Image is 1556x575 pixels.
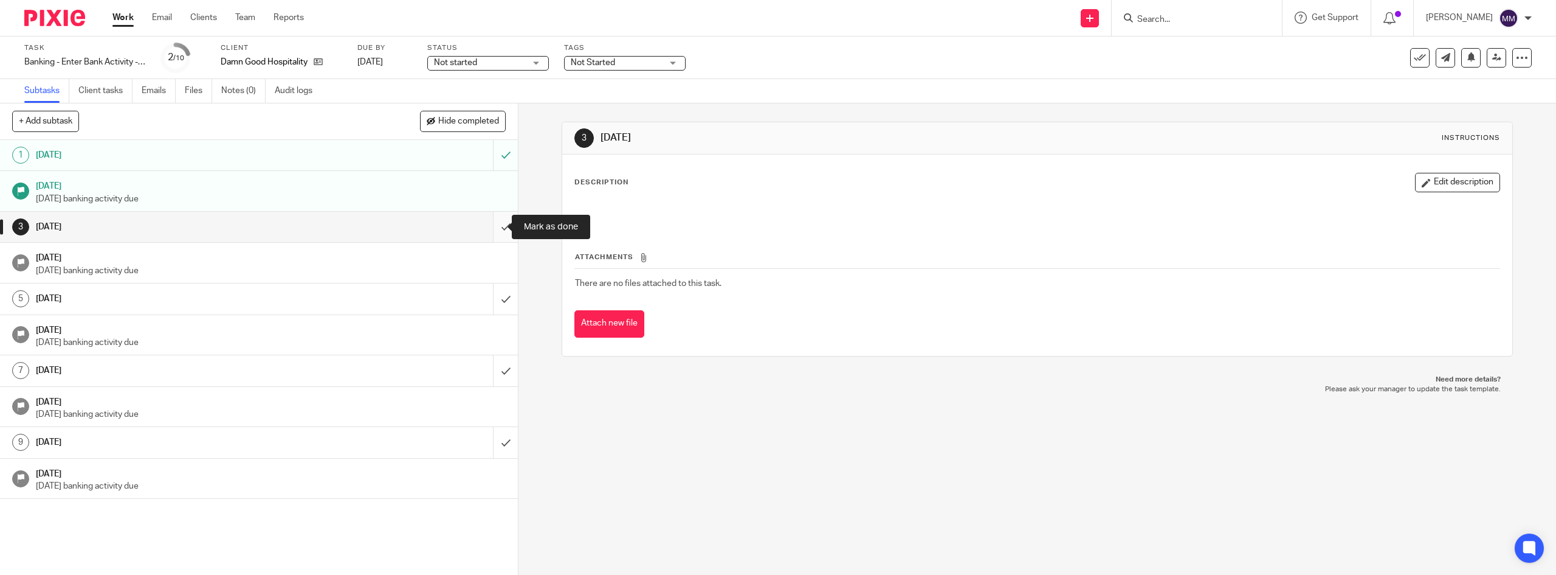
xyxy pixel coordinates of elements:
[221,43,342,53] label: Client
[221,79,266,103] a: Notes (0)
[24,43,146,53] label: Task
[12,147,29,164] div: 1
[574,128,594,148] div: 3
[357,43,412,53] label: Due by
[275,79,322,103] a: Audit logs
[36,249,506,264] h1: [DATE]
[1442,133,1500,143] div: Instructions
[235,12,255,24] a: Team
[36,480,506,492] p: [DATE] banking activity due
[36,408,506,420] p: [DATE] banking activity due
[420,111,506,131] button: Hide completed
[12,362,29,379] div: 7
[12,111,79,131] button: + Add subtask
[190,12,217,24] a: Clients
[78,79,133,103] a: Client tasks
[574,310,644,338] button: Attach new file
[12,290,29,307] div: 5
[1415,173,1500,192] button: Edit description
[185,79,212,103] a: Files
[152,12,172,24] a: Email
[36,290,332,308] h1: [DATE]
[601,131,1063,144] h1: [DATE]
[12,434,29,451] div: 9
[24,10,85,26] img: Pixie
[142,79,176,103] a: Emails
[574,385,1500,394] p: Please ask your manager to update the task template.
[36,336,506,349] p: [DATE] banking activity due
[36,393,506,408] h1: [DATE]
[274,12,304,24] a: Reports
[36,146,332,164] h1: [DATE]
[574,375,1500,385] p: Need more details?
[427,43,549,53] label: Status
[36,465,506,480] h1: [DATE]
[1136,15,1245,26] input: Search
[36,361,332,380] h1: [DATE]
[36,265,506,277] p: [DATE] banking activity due
[36,193,506,205] p: [DATE] banking activity due
[24,56,146,68] div: Banking - Enter Bank Activity - week 33
[221,56,308,68] p: Damn Good Hospitality
[168,51,184,64] div: 2
[1312,13,1358,22] span: Get Support
[1426,12,1493,24] p: [PERSON_NAME]
[36,218,332,236] h1: [DATE]
[112,12,134,24] a: Work
[438,117,499,127] span: Hide completed
[574,178,628,187] p: Description
[36,321,506,336] h1: [DATE]
[12,218,29,235] div: 3
[434,58,477,67] span: Not started
[1499,9,1518,28] img: svg%3E
[173,55,184,61] small: /10
[564,43,686,53] label: Tags
[575,279,721,288] span: There are no files attached to this task.
[36,177,506,192] h1: [DATE]
[575,254,633,260] span: Attachments
[571,58,615,67] span: Not Started
[24,79,69,103] a: Subtasks
[357,58,383,66] span: [DATE]
[36,433,332,451] h1: [DATE]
